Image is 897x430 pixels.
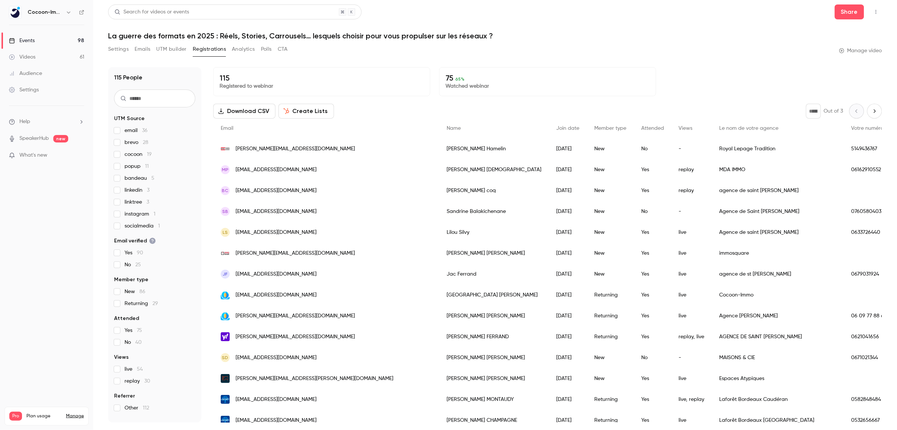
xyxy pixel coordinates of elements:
span: live [125,365,143,373]
span: email [125,127,148,134]
div: Yes [634,389,671,410]
span: 112 [143,405,149,411]
span: 5 [151,176,154,181]
div: New [587,138,634,159]
div: [DATE] [549,243,587,264]
div: Yes [634,243,671,264]
span: bandeau [125,175,154,182]
div: Yes [634,159,671,180]
span: Member type [114,276,148,283]
div: live [671,305,712,326]
span: 36 [142,128,148,133]
div: agence de st [PERSON_NAME] [712,264,844,285]
span: [EMAIL_ADDRESS][DOMAIN_NAME] [236,187,317,195]
div: replay [671,180,712,201]
span: [PERSON_NAME][EMAIL_ADDRESS][DOMAIN_NAME] [236,145,355,153]
div: No [634,138,671,159]
div: [PERSON_NAME] [DEMOGRAPHIC_DATA] [439,159,549,180]
iframe: Noticeable Trigger [75,152,84,159]
span: [EMAIL_ADDRESS][DOMAIN_NAME] [236,417,317,424]
div: agence de saint [PERSON_NAME] [712,180,844,201]
div: Agence de Saint [PERSON_NAME] [712,201,844,222]
div: [DATE] [549,285,587,305]
div: Yes [634,368,671,389]
a: Manage [66,413,84,419]
img: laforet.com [221,416,230,425]
span: 65 % [455,76,465,82]
div: [PERSON_NAME] coq [439,180,549,201]
div: New [587,347,634,368]
div: Search for videos or events [114,8,189,16]
div: [PERSON_NAME] FERRAND [439,326,549,347]
span: 54 [137,367,143,372]
div: Espaces Atypiques [712,368,844,389]
div: live [671,285,712,305]
span: 1 [154,211,155,217]
span: 29 [152,301,158,306]
div: Returning [587,326,634,347]
span: Email verified [114,237,156,245]
div: AGENCE DE SAINT [PERSON_NAME] [712,326,844,347]
span: No [125,261,141,269]
img: royallepage.ca [221,144,230,153]
span: 11 [145,164,149,169]
div: - [671,138,712,159]
li: help-dropdown-opener [9,118,84,126]
span: Views [114,354,129,361]
div: New [587,243,634,264]
span: Name [447,126,461,131]
div: [PERSON_NAME] [PERSON_NAME] [439,347,549,368]
button: Polls [261,43,272,55]
img: Cocoon-Immo [9,6,21,18]
div: Settings [9,86,39,94]
div: immosquare [712,243,844,264]
section: facet-groups [114,115,195,412]
a: SpeakerHub [19,135,49,142]
span: LS [223,229,228,236]
span: Join date [556,126,579,131]
span: Email [221,126,233,131]
div: [PERSON_NAME] [PERSON_NAME] [439,368,549,389]
div: Yes [634,180,671,201]
div: Laforêt Bordeaux Caudéran [712,389,844,410]
div: New [587,264,634,285]
div: [DATE] [549,180,587,201]
span: SB [222,208,228,215]
img: yahoo.fr [221,332,230,341]
div: Yes [634,264,671,285]
span: Help [19,118,30,126]
button: CTA [278,43,288,55]
button: Download CSV [213,104,276,119]
img: cocoon-immo.io [221,291,230,299]
span: Other [125,404,149,412]
span: Attended [641,126,664,131]
div: New [587,201,634,222]
span: mp [222,166,229,173]
span: [EMAIL_ADDRESS][DOMAIN_NAME] [236,354,317,362]
h1: 115 People [114,73,142,82]
span: new [53,135,68,142]
button: UTM builder [157,43,187,55]
span: 3 [147,200,149,205]
div: Yes [634,285,671,305]
span: [PERSON_NAME][EMAIL_ADDRESS][DOMAIN_NAME] [236,312,355,320]
img: immosquare.com [221,249,230,258]
div: New [587,159,634,180]
div: live [671,368,712,389]
div: Returning [587,285,634,305]
span: UTM Source [114,115,145,122]
span: Bc [222,187,229,194]
div: Returning [587,389,634,410]
div: [PERSON_NAME] [PERSON_NAME] [439,243,549,264]
div: Agence de saint [PERSON_NAME] [712,222,844,243]
div: [PERSON_NAME] Hamelin [439,138,549,159]
span: Yes [125,327,142,334]
span: What's new [19,151,47,159]
span: No [125,339,142,346]
div: [DATE] [549,264,587,285]
span: [EMAIL_ADDRESS][DOMAIN_NAME] [236,396,317,404]
div: [DATE] [549,389,587,410]
div: Lilou Silvy [439,222,549,243]
span: [PERSON_NAME][EMAIL_ADDRESS][PERSON_NAME][DOMAIN_NAME] [236,375,393,383]
span: [PERSON_NAME][EMAIL_ADDRESS][DOMAIN_NAME] [236,333,355,341]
